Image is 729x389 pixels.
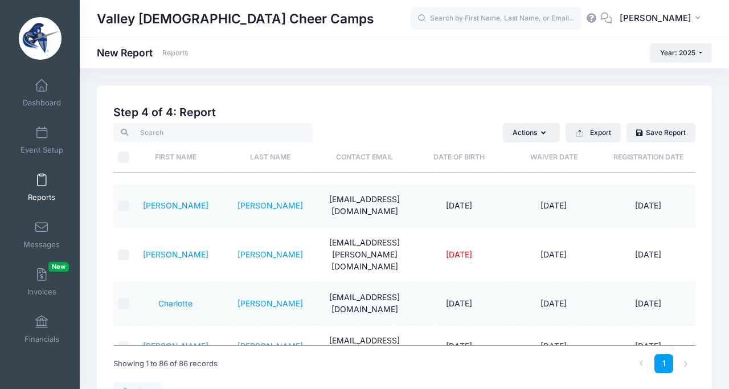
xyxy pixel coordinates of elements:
th: Contact Email: activate to sort column ascending [317,142,412,173]
a: [PERSON_NAME] [143,341,208,351]
button: [PERSON_NAME] [612,6,712,32]
span: Year: 2025 [660,48,695,57]
a: [PERSON_NAME] [237,200,303,210]
a: Charlotte [158,298,193,308]
button: Actions [503,123,560,142]
a: Messages [15,215,69,255]
img: Valley Christian Cheer Camps [19,17,62,60]
th: Date of Birth: activate to sort column ascending [412,142,506,173]
span: [DATE] [446,341,472,351]
span: [DATE] [446,200,472,210]
a: [PERSON_NAME] [143,200,208,210]
a: [PERSON_NAME] [143,249,208,259]
a: [PERSON_NAME] [237,298,303,308]
td: [EMAIL_ADDRESS][PERSON_NAME][DOMAIN_NAME] [317,228,412,282]
th: Waiver Date: activate to sort column ascending [506,142,601,173]
a: Financials [15,309,69,349]
td: [DATE] [601,282,695,325]
td: [DATE] [506,185,601,227]
a: Reports [15,167,69,207]
a: InvoicesNew [15,262,69,302]
input: Search by First Name, Last Name, or Email... [411,7,581,30]
h1: Valley [DEMOGRAPHIC_DATA] Cheer Camps [97,6,374,32]
span: Reports [28,193,55,202]
a: [PERSON_NAME] [237,341,303,351]
th: Last Name: activate to sort column ascending [223,142,317,173]
td: [EMAIL_ADDRESS][DOMAIN_NAME] [317,282,412,325]
a: Dashboard [15,73,69,113]
td: [EMAIL_ADDRESS][DOMAIN_NAME] [317,185,412,227]
span: Invoices [27,287,56,297]
td: [EMAIL_ADDRESS][DOMAIN_NAME] [317,325,412,368]
span: Dashboard [23,98,61,108]
td: [DATE] [506,282,601,325]
button: Export [566,123,621,142]
td: [DATE] [601,325,695,368]
h2: Step 4 of 4: Report [113,106,695,119]
a: Event Setup [15,120,69,160]
a: [PERSON_NAME] [237,249,303,259]
a: 1 [654,354,673,373]
td: [DATE] [506,228,601,282]
input: Search [113,123,313,142]
a: Save Report [626,123,695,142]
td: [DATE] [601,228,695,282]
span: Event Setup [21,145,63,155]
th: Registration Date: activate to sort column ascending [601,142,695,173]
div: Showing 1 to 86 of 86 records [113,351,218,377]
th: First Name: activate to sort column ascending [128,142,223,173]
span: Messages [23,240,60,249]
span: New [48,262,69,272]
button: Year: 2025 [650,43,712,63]
td: [DATE] [601,185,695,227]
span: [DATE] [446,298,472,308]
h1: New Report [97,47,189,59]
span: [DATE] [446,249,472,259]
a: Reports [162,49,189,58]
span: [PERSON_NAME] [620,12,691,24]
td: [DATE] [506,325,601,368]
span: Financials [24,334,59,344]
